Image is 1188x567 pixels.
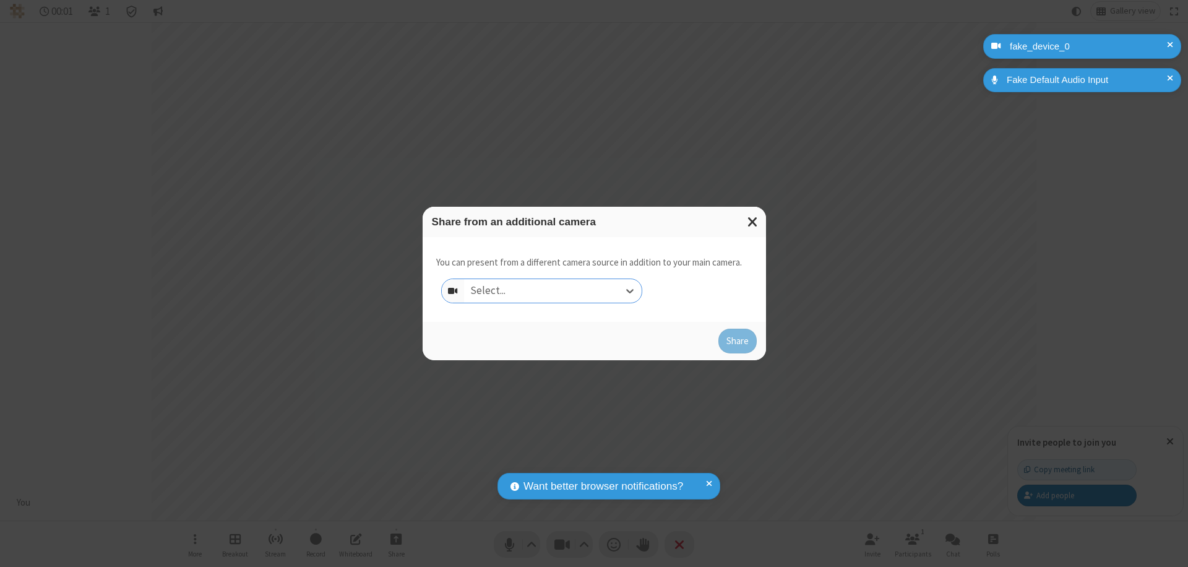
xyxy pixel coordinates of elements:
[436,256,742,270] p: You can present from a different camera source in addition to your main camera.
[1002,73,1172,87] div: Fake Default Audio Input
[740,207,766,237] button: Close modal
[523,478,683,495] span: Want better browser notifications?
[718,329,757,353] button: Share
[1005,40,1172,54] div: fake_device_0
[432,216,757,228] h3: Share from an additional camera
